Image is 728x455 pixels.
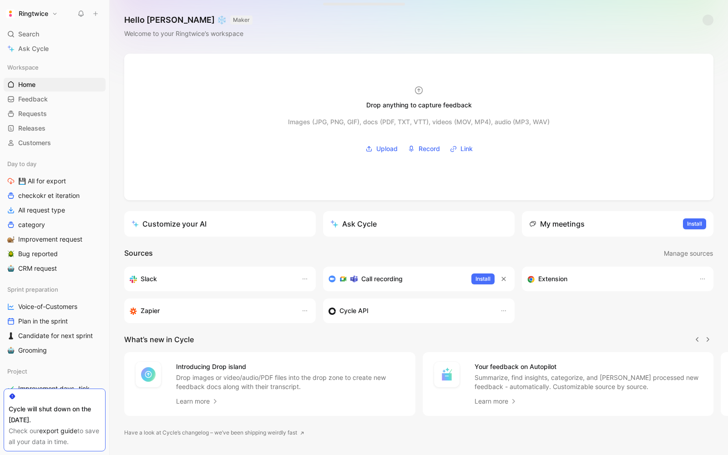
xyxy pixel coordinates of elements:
[7,250,15,258] img: 🪲
[4,329,106,343] a: ♟️Candidate for next sprint
[4,42,106,56] a: Ask Cycle
[124,334,194,345] h2: What’s new in Cycle
[7,63,39,72] span: Workspace
[362,142,401,156] button: Upload
[4,92,106,106] a: Feedback
[4,262,106,275] a: 🤖CRM request
[404,142,443,156] button: Record
[18,191,80,200] span: checkokr et iteration
[376,143,398,154] span: Upload
[9,404,101,425] div: Cycle will shut down on the [DATE].
[176,373,404,391] p: Drop images or video/audio/PDF files into the drop zone to create new feedback docs along with th...
[361,273,403,284] h3: Call recording
[7,367,27,376] span: Project
[7,159,36,168] span: Day to day
[18,249,58,258] span: Bug reported
[475,361,703,372] h4: Your feedback on Autopilot
[323,211,515,237] button: Ask Cycle
[4,157,106,275] div: Day to day💾 All for exportcheckokr et iterationAll request typecategory🐌Improvement request🪲Bug r...
[288,116,550,127] div: Images (JPG, PNG, GIF), docs (PDF, TXT, VTT), videos (MOV, MP4), audio (MP3, WAV)
[475,396,517,407] a: Learn more
[18,302,77,311] span: Voice-of-Customers
[5,248,16,259] button: 🪲
[18,384,96,393] span: Improvement days- tickets tackled ALL
[529,218,585,229] div: My meetings
[230,15,253,25] button: MAKER
[7,332,15,339] img: ♟️
[18,95,48,104] span: Feedback
[329,305,491,316] div: Sync customers & send feedback from custom sources. Get inspired by our favorite use case
[4,78,106,91] a: Home
[460,143,473,154] span: Link
[4,283,106,296] div: Sprint preparation
[130,305,292,316] div: Capture feedback from thousands of sources with Zapier (survey results, recordings, sheets, etc).
[18,346,47,355] span: Grooming
[4,218,106,232] a: category
[141,305,160,316] h3: Zapier
[5,330,16,341] button: ♟️
[4,189,106,202] a: checkokr et iteration
[18,109,47,118] span: Requests
[18,264,57,273] span: CRM request
[18,331,93,340] span: Candidate for next sprint
[9,425,101,447] div: Check our to save all your data in time.
[339,305,369,316] h3: Cycle API
[7,265,15,272] img: 🤖
[687,219,702,228] span: Install
[4,27,106,41] div: Search
[4,121,106,135] a: Releases
[18,177,66,186] span: 💾 All for export
[130,273,292,284] div: Sync your customers, send feedback and get updates in Slack
[124,428,304,437] a: Have a look at Cycle’s changelog – we’ve been shipping weirdly fast
[4,247,106,261] a: 🪲Bug reported
[18,317,68,326] span: Plan in the sprint
[18,138,51,147] span: Customers
[4,61,106,74] div: Workspace
[4,233,106,246] a: 🐌Improvement request
[4,157,106,171] div: Day to day
[329,273,464,284] div: Record & transcribe meetings from Zoom, Meet & Teams.
[4,344,106,357] a: 🤖Grooming
[124,15,253,25] h1: Hello [PERSON_NAME] ❄️
[5,345,16,356] button: 🤖
[330,218,377,229] div: Ask Cycle
[4,107,106,121] a: Requests
[18,80,35,89] span: Home
[18,235,82,244] span: Improvement request
[475,373,703,391] p: Summarize, find insights, categorize, and [PERSON_NAME] processed new feedback - automatically. C...
[7,236,15,243] img: 🐌
[683,218,706,229] button: Install
[475,274,490,283] span: Install
[4,283,106,357] div: Sprint preparationVoice-of-CustomersPlan in the sprint♟️Candidate for next sprint🤖Grooming
[39,427,77,435] a: export guide
[4,300,106,313] a: Voice-of-Customers
[419,143,440,154] span: Record
[18,124,45,133] span: Releases
[4,314,106,328] a: Plan in the sprint
[19,10,48,18] h1: Ringtwice
[5,263,16,274] button: 🤖
[7,347,15,354] img: 🤖
[471,273,495,284] button: Install
[664,248,713,259] span: Manage sources
[4,382,106,395] a: Improvement days- tickets tackled ALL
[527,273,690,284] div: Capture feedback from anywhere on the web
[124,211,316,237] a: Customize your AI
[447,142,476,156] button: Link
[4,203,106,217] a: All request type
[4,136,106,150] a: Customers
[4,174,106,188] a: 💾 All for export
[141,273,157,284] h3: Slack
[366,100,472,111] div: Drop anything to capture feedback
[5,234,16,245] button: 🐌
[18,220,45,229] span: category
[18,206,65,215] span: All request type
[131,218,207,229] div: Customize your AI
[18,43,49,54] span: Ask Cycle
[176,361,404,372] h4: Introducing Drop island
[6,9,15,18] img: Ringtwice
[538,273,567,284] h3: Extension
[7,285,58,294] span: Sprint preparation
[124,28,253,39] div: Welcome to your Ringtwice’s workspace
[4,364,106,378] div: Project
